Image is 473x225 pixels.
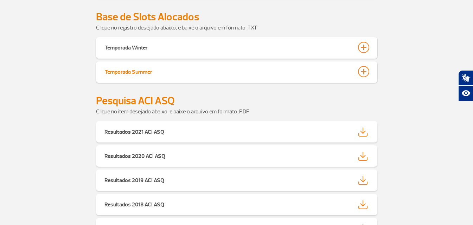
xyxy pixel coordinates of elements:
[104,41,369,53] button: Temporada Winter
[458,86,473,101] button: Abrir recursos assistivos.
[104,153,165,160] strong: Resultados 2020 ACI ASQ
[104,66,369,78] button: Temporada Summer
[458,70,473,101] div: Plugin de acessibilidade da Hand Talk.
[458,70,473,86] button: Abrir tradutor de língua de sinais.
[96,121,377,143] a: Resultados 2021 ACI ASQ
[96,145,377,167] a: Resultados 2020 ACI ASQ
[96,94,377,107] h2: Pesquisa ACI ASQ
[96,170,377,191] a: Resultados 2019 ACI ASQ
[96,107,377,116] p: Clique no item desejado abaixo, e baixe o arquivo em formato .PDF
[105,66,152,76] div: Temporada Summer
[104,128,164,135] strong: Resultados 2021 ACI ASQ
[105,42,148,52] div: Temporada Winter
[96,11,377,24] h2: Base de Slots Alocados
[104,201,164,208] strong: Resultados 2018 ACI ASQ
[104,177,164,184] strong: Resultados 2019 ACI ASQ
[96,194,377,215] a: Resultados 2018 ACI ASQ
[96,24,377,32] p: Clique no registro desejado abaixo, e baixe o arquivo em formato .TXT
